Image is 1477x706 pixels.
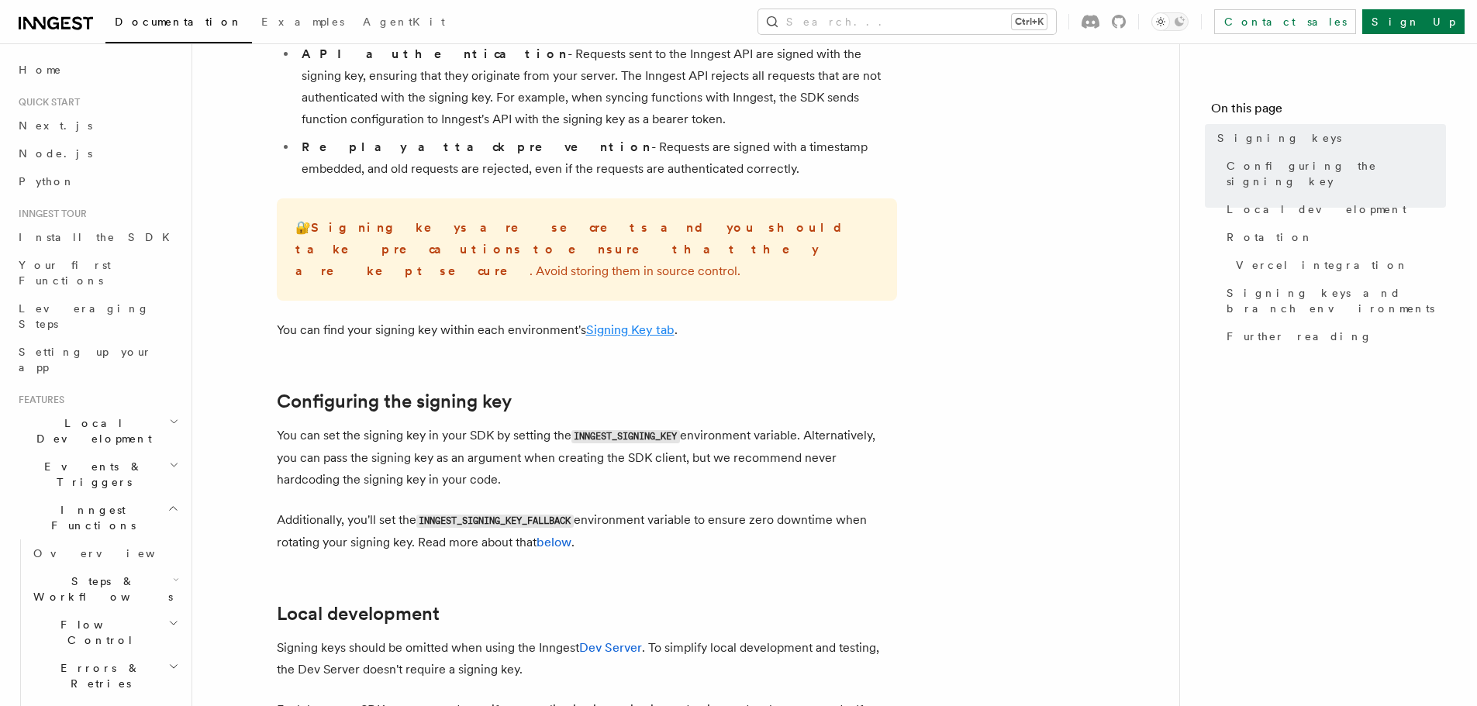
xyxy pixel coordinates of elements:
[537,535,571,549] a: below
[33,547,193,560] span: Overview
[12,338,182,381] a: Setting up your app
[295,217,878,282] p: 🔐 . Avoid storing them in source control.
[1012,14,1047,29] kbd: Ctrl+K
[1227,201,1406,217] span: Local development
[12,208,87,220] span: Inngest tour
[1230,251,1446,279] a: Vercel integration
[1151,12,1189,31] button: Toggle dark mode
[19,302,150,330] span: Leveraging Steps
[1220,223,1446,251] a: Rotation
[295,220,854,278] strong: Signing keys are secrets and you should take precautions to ensure that they are kept secure
[27,567,182,611] button: Steps & Workflows
[758,9,1056,34] button: Search...Ctrl+K
[586,322,675,337] a: Signing Key tab
[27,611,182,654] button: Flow Control
[277,637,897,680] p: Signing keys should be omitted when using the Inngest . To simplify local development and testing...
[19,147,92,160] span: Node.js
[354,5,454,42] a: AgentKit
[416,515,574,528] code: INNGEST_SIGNING_KEY_FALLBACK
[579,640,642,655] a: Dev Server
[1362,9,1465,34] a: Sign Up
[1227,229,1313,245] span: Rotation
[12,394,64,406] span: Features
[19,62,62,77] span: Home
[115,15,243,28] span: Documentation
[302,46,568,61] strong: API authentication
[19,231,179,243] span: Install the SDK
[27,660,168,691] span: Errors & Retries
[1220,279,1446,322] a: Signing keys and branch environments
[19,175,75,188] span: Python
[1236,257,1409,273] span: Vercel integration
[1211,124,1446,152] a: Signing keys
[27,654,182,697] button: Errors & Retries
[277,391,512,412] a: Configuring the signing key
[277,603,440,625] a: Local development
[277,509,897,553] p: Additionally, you'll set the environment variable to ensure zero downtime when rotating your sign...
[12,459,169,490] span: Events & Triggers
[1217,130,1341,146] span: Signing keys
[12,453,182,496] button: Events & Triggers
[1227,158,1446,189] span: Configuring the signing key
[27,617,168,648] span: Flow Control
[1214,9,1356,34] a: Contact sales
[277,319,897,341] p: You can find your signing key within each environment's .
[105,5,252,43] a: Documentation
[12,56,182,84] a: Home
[12,294,182,338] a: Leveraging Steps
[12,496,182,539] button: Inngest Functions
[12,409,182,453] button: Local Development
[27,573,173,604] span: Steps & Workflows
[12,223,182,251] a: Install the SDK
[19,119,92,132] span: Next.js
[302,139,651,154] strong: Replay attack prevention
[261,15,344,28] span: Examples
[571,430,680,443] code: INNGEST_SIGNING_KEY
[1227,329,1372,344] span: Further reading
[252,5,354,42] a: Examples
[277,425,897,491] p: You can set the signing key in your SDK by setting the environment variable. Alternatively, you c...
[12,251,182,294] a: Your first Functions
[12,112,182,139] a: Next.js
[1227,285,1446,316] span: Signing keys and branch environments
[12,96,80,108] span: Quick start
[12,167,182,195] a: Python
[27,539,182,567] a: Overview
[297,136,897,180] li: - Requests are signed with a timestamp embedded, and old requests are rejected, even if the reque...
[12,502,167,533] span: Inngest Functions
[1220,195,1446,223] a: Local development
[1220,152,1446,195] a: Configuring the signing key
[297,43,897,130] li: - Requests sent to the Inngest API are signed with the signing key, ensuring that they originate ...
[19,346,152,374] span: Setting up your app
[12,415,169,446] span: Local Development
[19,259,111,287] span: Your first Functions
[363,15,445,28] span: AgentKit
[12,139,182,167] a: Node.js
[1220,322,1446,350] a: Further reading
[1211,99,1446,124] h4: On this page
